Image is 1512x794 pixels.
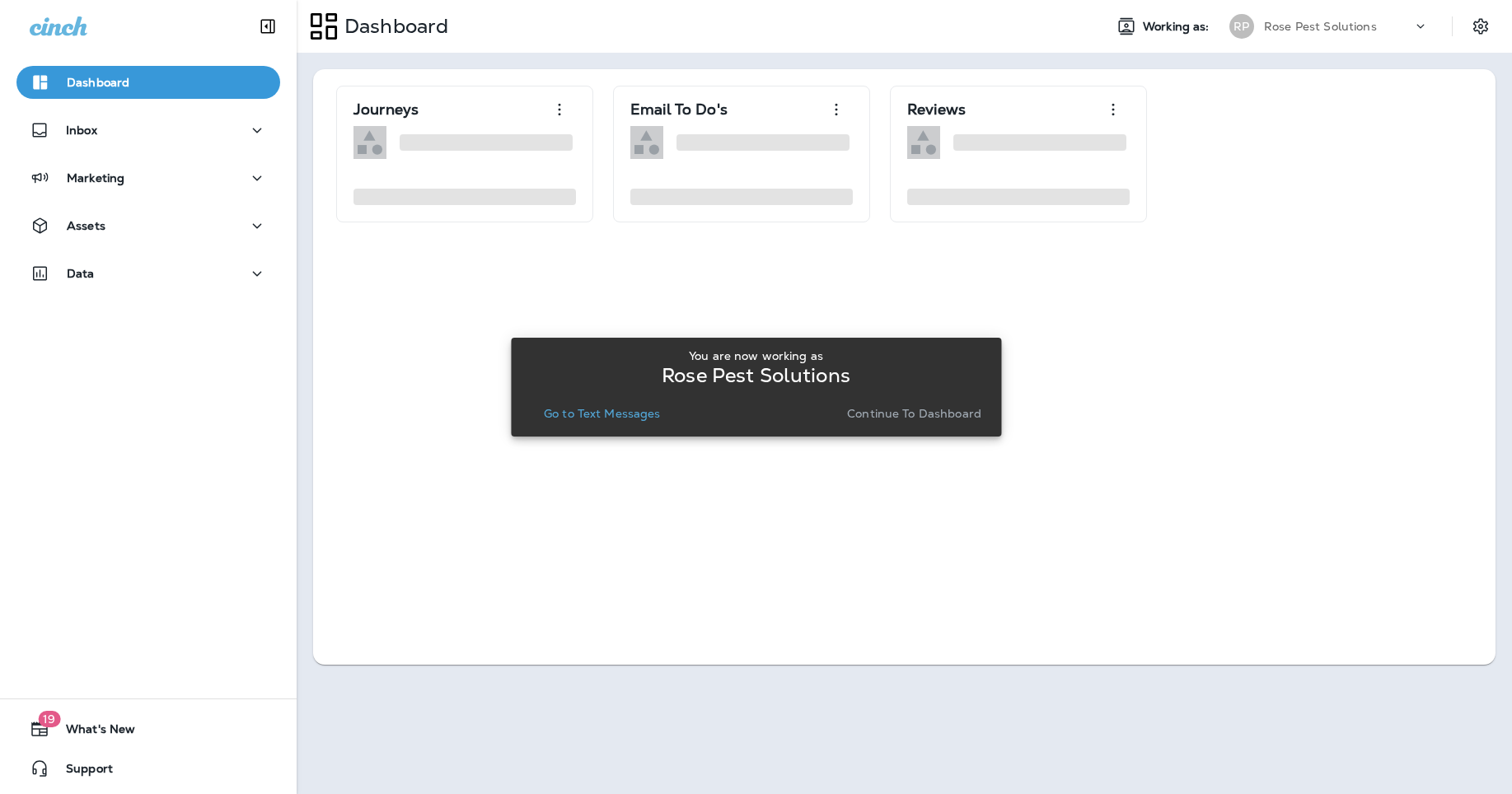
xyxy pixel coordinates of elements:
[338,14,448,39] p: Dashboard
[544,407,661,420] p: Go to Text Messages
[662,369,850,382] p: Rose Pest Solutions
[245,10,291,43] button: Collapse Sidebar
[1229,14,1254,39] div: RP
[49,722,135,742] span: What's New
[1264,20,1377,33] p: Rose Pest Solutions
[67,219,105,232] p: Assets
[67,76,129,89] p: Dashboard
[689,349,823,362] p: You are now working as
[1143,20,1213,34] span: Working as:
[16,66,280,99] button: Dashboard
[67,171,124,184] p: Marketing
[16,209,280,242] button: Assets
[16,114,280,147] button: Inbox
[353,101,419,118] p: Journeys
[16,257,280,290] button: Data
[67,267,95,280] p: Data
[16,712,280,745] button: 19What's New
[847,407,981,420] p: Continue to Dashboard
[16,752,280,785] button: Support
[840,402,988,425] button: Continue to Dashboard
[1466,12,1496,41] button: Settings
[66,124,97,137] p: Inbox
[38,711,60,727] span: 19
[537,402,667,425] button: Go to Text Messages
[16,161,280,194] button: Marketing
[49,762,113,782] span: Support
